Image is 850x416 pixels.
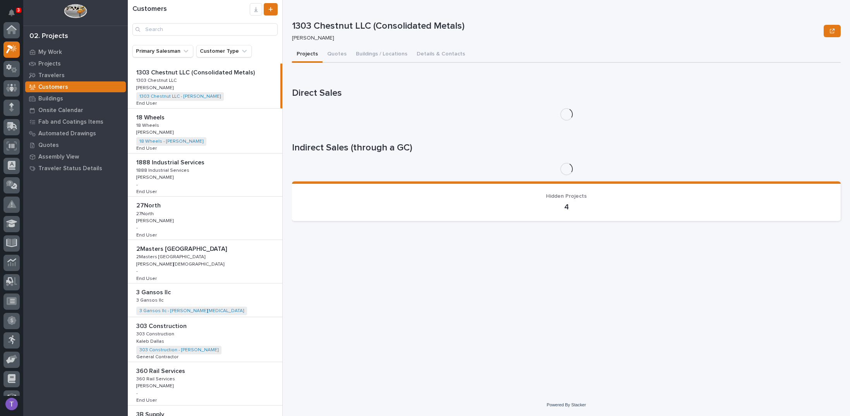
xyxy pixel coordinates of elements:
a: 303 Construction - [PERSON_NAME] [139,347,218,353]
p: 303 Construction [136,321,188,330]
p: - [136,225,138,231]
p: Traveler Status Details [38,165,102,172]
p: Fab and Coatings Items [38,119,103,126]
a: 360 Rail Services360 Rail Services 360 Rail Services360 Rail Services [PERSON_NAME][PERSON_NAME] ... [128,362,282,406]
button: users-avatar [3,396,20,412]
p: End User [136,99,158,106]
p: 1303 Chestnut LLC (Consolidated Metals) [292,21,821,32]
a: 27North27North 27North27North [PERSON_NAME][PERSON_NAME] -End UserEnd User [128,197,282,240]
button: Customer Type [196,45,252,57]
p: 27North [136,210,155,217]
a: 303 Construction303 Construction 303 Construction303 Construction Kaleb DallasKaleb Dallas 303 Co... [128,317,282,362]
p: 1303 Chestnut LLC (Consolidated Metals) [136,67,256,76]
p: 18 Wheels [136,121,161,128]
p: Automated Drawings [38,130,96,137]
a: Customers [23,81,128,93]
h1: Direct Sales [292,88,841,99]
p: 303 Construction [136,330,176,337]
p: 27North [136,200,162,209]
p: End User [136,231,158,238]
p: [PERSON_NAME] [136,84,175,91]
p: Projects [38,60,61,67]
p: 1888 Industrial Services [136,166,191,173]
p: 3 Gansos llc [136,287,172,296]
button: Projects [292,47,323,63]
a: 3 Gansos llc - [PERSON_NAME][MEDICAL_DATA] [139,308,244,314]
p: 360 Rail Services [136,375,177,382]
p: [PERSON_NAME] [136,382,175,389]
a: Travelers [23,69,128,81]
a: My Work [23,46,128,58]
p: Quotes [38,142,59,149]
a: Traveler Status Details [23,162,128,174]
p: Travelers [38,72,65,79]
div: Notifications3 [10,9,20,22]
h1: Indirect Sales (through a GC) [292,142,841,154]
button: Quotes [323,47,351,63]
p: End User [136,188,158,195]
span: Hidden Projects [546,193,587,199]
p: General Contractor [136,353,180,360]
p: 18 Wheels [136,112,166,121]
img: Workspace Logo [64,4,87,18]
a: Assembly View [23,151,128,162]
p: [PERSON_NAME] [136,173,175,180]
a: Onsite Calendar [23,104,128,116]
p: End User [136,396,158,403]
a: Automated Drawings [23,128,128,139]
p: [PERSON_NAME] [136,217,175,224]
a: 18 Wheels18 Wheels 18 Wheels18 Wheels [PERSON_NAME][PERSON_NAME] 18 Wheels - [PERSON_NAME] End Us... [128,109,282,154]
a: 3 Gansos llc3 Gansos llc 3 Gansos llc3 Gansos llc 3 Gansos llc - [PERSON_NAME][MEDICAL_DATA] [128,283,282,317]
button: Details & Contacts [412,47,470,63]
a: 1303 Chestnut LLC (Consolidated Metals)1303 Chestnut LLC (Consolidated Metals) 1303 Chestnut LLC1... [128,64,282,109]
p: - [136,269,138,274]
p: End User [136,274,158,281]
p: [PERSON_NAME][DEMOGRAPHIC_DATA] [136,260,226,267]
a: 1888 Industrial Services1888 Industrial Services 1888 Industrial Services1888 Industrial Services... [128,154,282,197]
a: Projects [23,58,128,69]
p: Buildings [38,95,63,102]
p: 4 [301,202,831,212]
p: 1888 Industrial Services [136,157,206,166]
p: [PERSON_NAME] [136,128,175,135]
button: Buildings / Locations [351,47,412,63]
a: Fab and Coatings Items [23,116,128,128]
p: Kaleb Dallas [136,337,166,344]
button: Notifications [3,5,20,21]
a: Quotes [23,139,128,151]
p: My Work [38,49,62,56]
p: 360 Rail Services [136,366,187,375]
a: 18 Wheels - [PERSON_NAME] [139,139,203,144]
button: Primary Salesman [132,45,193,57]
p: 3 Gansos llc [136,296,165,303]
div: 02. Projects [29,32,68,41]
input: Search [132,23,278,36]
p: 2Masters [GEOGRAPHIC_DATA] [136,244,228,253]
a: 1303 Chestnut LLC - [PERSON_NAME] [139,94,221,99]
h1: Customers [132,5,250,14]
a: Powered By Stacker [547,402,586,407]
p: - [136,182,138,188]
a: 2Masters [GEOGRAPHIC_DATA]2Masters [GEOGRAPHIC_DATA] 2Masters [GEOGRAPHIC_DATA]2Masters [GEOGRAPH... [128,240,282,283]
p: Onsite Calendar [38,107,83,114]
a: Buildings [23,93,128,104]
p: 2Masters [GEOGRAPHIC_DATA] [136,253,207,260]
p: [PERSON_NAME] [292,35,817,41]
p: End User [136,144,158,151]
p: 1303 Chestnut LLC [136,76,178,83]
p: - [136,391,138,396]
p: Assembly View [38,154,79,161]
p: 3 [17,7,20,13]
p: Customers [38,84,68,91]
